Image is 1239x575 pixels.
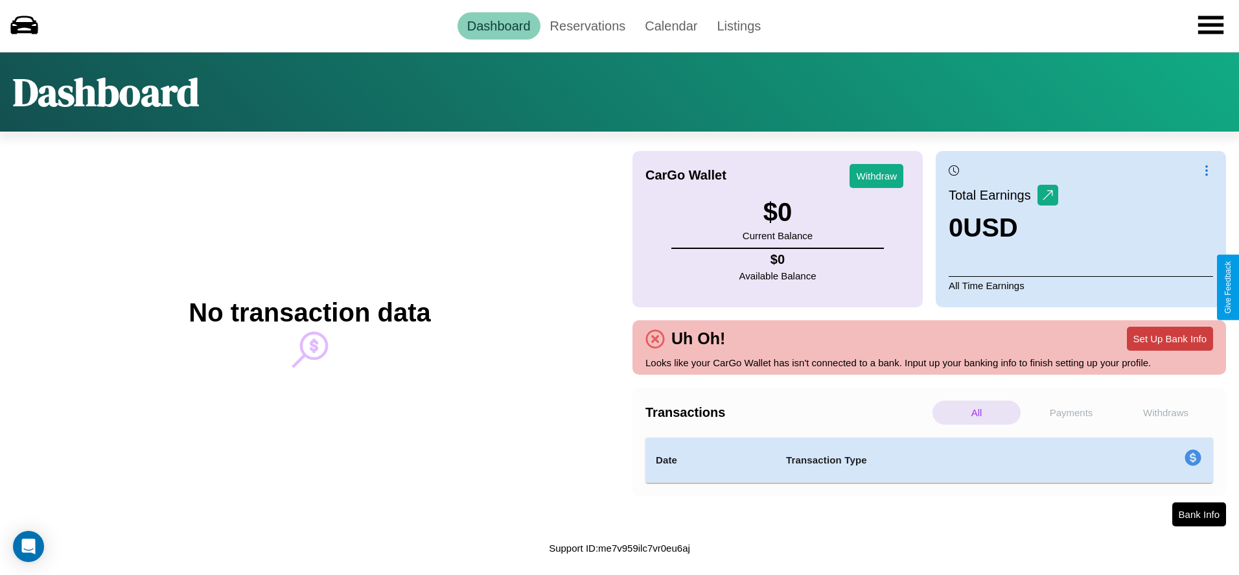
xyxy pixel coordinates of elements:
[540,12,636,40] a: Reservations
[1127,327,1213,351] button: Set Up Bank Info
[739,267,816,285] p: Available Balance
[1172,502,1226,526] button: Bank Info
[656,452,765,468] h4: Date
[13,65,199,119] h1: Dashboard
[743,227,813,244] p: Current Balance
[1027,401,1115,425] p: Payments
[1122,401,1210,425] p: Withdraws
[645,354,1213,371] p: Looks like your CarGo Wallet has isn't connected to a bank. Input up your banking info to finish ...
[549,539,690,557] p: Support ID: me7v959ilc7vr0eu6aj
[743,198,813,227] h3: $ 0
[786,452,1079,468] h4: Transaction Type
[949,276,1213,294] p: All Time Earnings
[457,12,540,40] a: Dashboard
[635,12,707,40] a: Calendar
[707,12,770,40] a: Listings
[13,531,44,562] div: Open Intercom Messenger
[645,405,929,420] h4: Transactions
[949,213,1058,242] h3: 0 USD
[1223,261,1233,314] div: Give Feedback
[850,164,903,188] button: Withdraw
[645,438,1213,483] table: simple table
[665,329,732,348] h4: Uh Oh!
[932,401,1021,425] p: All
[739,252,816,267] h4: $ 0
[189,298,430,327] h2: No transaction data
[949,183,1037,207] p: Total Earnings
[645,168,726,183] h4: CarGo Wallet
